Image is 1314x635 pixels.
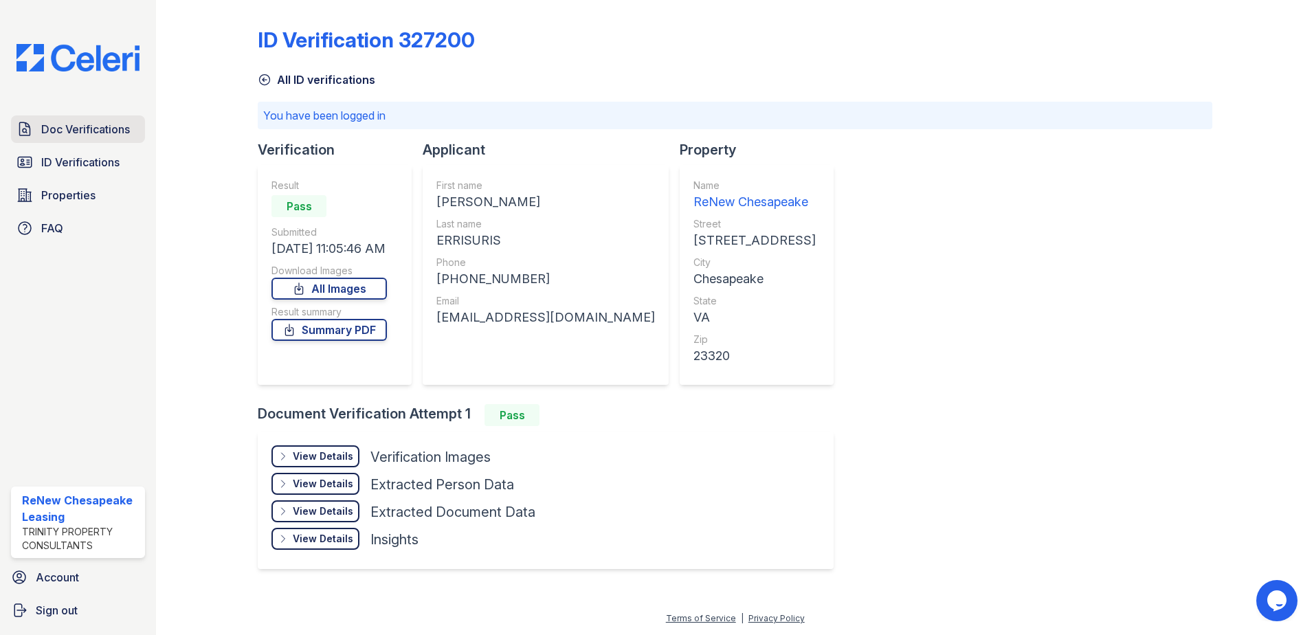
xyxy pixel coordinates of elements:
[693,179,816,212] a: Name ReNew Chesapeake
[258,404,845,426] div: Document Verification Attempt 1
[436,269,655,289] div: [PHONE_NUMBER]
[693,231,816,250] div: [STREET_ADDRESS]
[436,308,655,327] div: [EMAIL_ADDRESS][DOMAIN_NAME]
[666,613,736,623] a: Terms of Service
[370,530,419,549] div: Insights
[436,294,655,308] div: Email
[693,346,816,366] div: 23320
[693,333,816,346] div: Zip
[11,181,145,209] a: Properties
[436,179,655,192] div: First name
[748,613,805,623] a: Privacy Policy
[693,256,816,269] div: City
[370,447,491,467] div: Verification Images
[5,44,151,71] img: CE_Logo_Blue-a8612792a0a2168367f1c8372b55b34899dd931a85d93a1a3d3e32e68fde9ad4.png
[271,278,387,300] a: All Images
[271,195,326,217] div: Pass
[293,449,353,463] div: View Details
[1256,580,1300,621] iframe: chat widget
[41,154,120,170] span: ID Verifications
[693,217,816,231] div: Street
[36,602,78,619] span: Sign out
[436,256,655,269] div: Phone
[271,264,387,278] div: Download Images
[693,308,816,327] div: VA
[41,187,96,203] span: Properties
[258,140,423,159] div: Verification
[271,179,387,192] div: Result
[22,525,140,553] div: Trinity Property Consultants
[293,504,353,518] div: View Details
[11,148,145,176] a: ID Verifications
[693,179,816,192] div: Name
[258,71,375,88] a: All ID verifications
[5,597,151,624] a: Sign out
[370,502,535,522] div: Extracted Document Data
[41,220,63,236] span: FAQ
[693,294,816,308] div: State
[36,569,79,586] span: Account
[436,231,655,250] div: ERRISURIS
[22,492,140,525] div: ReNew Chesapeake Leasing
[11,115,145,143] a: Doc Verifications
[680,140,845,159] div: Property
[271,225,387,239] div: Submitted
[370,475,514,494] div: Extracted Person Data
[436,192,655,212] div: [PERSON_NAME]
[485,404,539,426] div: Pass
[293,477,353,491] div: View Details
[41,121,130,137] span: Doc Verifications
[271,305,387,319] div: Result summary
[271,239,387,258] div: [DATE] 11:05:46 AM
[423,140,680,159] div: Applicant
[11,214,145,242] a: FAQ
[693,192,816,212] div: ReNew Chesapeake
[436,217,655,231] div: Last name
[693,269,816,289] div: Chesapeake
[271,319,387,341] a: Summary PDF
[741,613,744,623] div: |
[258,27,475,52] div: ID Verification 327200
[263,107,1207,124] p: You have been logged in
[293,532,353,546] div: View Details
[5,564,151,591] a: Account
